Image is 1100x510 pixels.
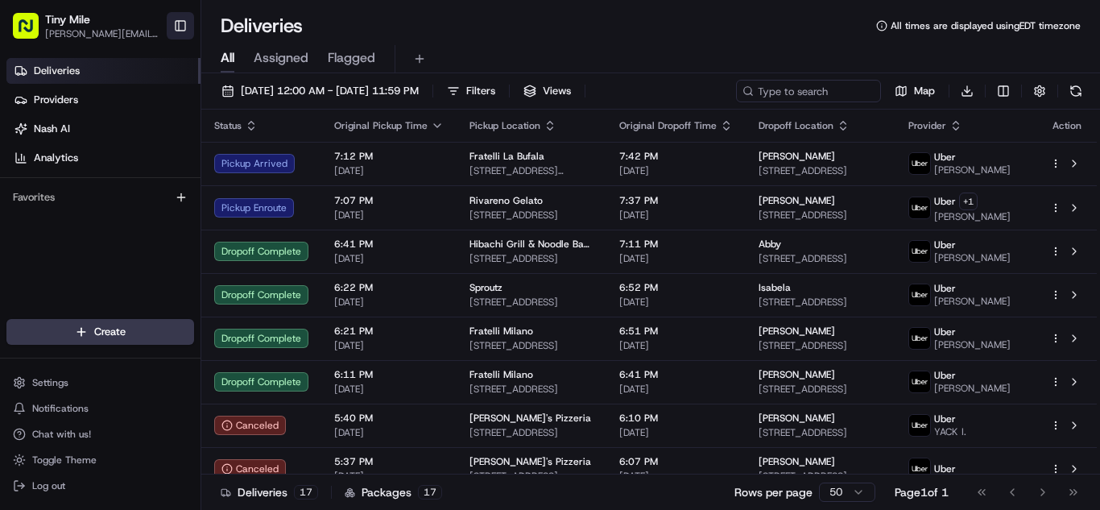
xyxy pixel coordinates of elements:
[32,479,65,492] span: Log out
[934,338,1011,351] span: [PERSON_NAME]
[887,80,942,102] button: Map
[759,470,883,483] span: [STREET_ADDRESS]
[469,339,593,352] span: [STREET_ADDRESS]
[160,89,195,101] span: Pylon
[469,281,502,294] span: Sproutz
[619,119,717,132] span: Original Dropoff Time
[334,296,444,309] span: [DATE]
[934,282,956,295] span: Uber
[759,119,833,132] span: Dropoff Location
[469,296,593,309] span: [STREET_ADDRESS]
[469,150,544,163] span: Fratelli La Bufala
[6,397,194,420] button: Notifications
[934,462,956,475] span: Uber
[619,296,733,309] span: [DATE]
[759,238,781,251] span: Abby
[334,383,444,396] span: [DATE]
[241,84,419,98] span: [DATE] 12:00 AM - [DATE] 11:59 PM
[345,484,442,500] div: Packages
[934,164,1011,176] span: [PERSON_NAME]
[934,382,1011,395] span: [PERSON_NAME]
[6,371,194,394] button: Settings
[34,64,80,78] span: Deliveries
[895,484,949,500] div: Page 1 of 1
[543,84,571,98] span: Views
[469,383,593,396] span: [STREET_ADDRESS]
[759,281,791,294] span: Isabela
[214,459,286,479] div: Canceled
[619,164,733,177] span: [DATE]
[334,426,444,439] span: [DATE]
[619,150,733,163] span: 7:42 PM
[619,339,733,352] span: [DATE]
[469,455,591,468] span: [PERSON_NAME]'s Pizzeria
[334,150,444,163] span: 7:12 PM
[214,119,242,132] span: Status
[759,209,883,222] span: [STREET_ADDRESS]
[516,80,578,102] button: Views
[909,284,930,305] img: uber-new-logo.jpeg
[469,426,593,439] span: [STREET_ADDRESS]
[334,164,444,177] span: [DATE]
[909,371,930,392] img: uber-new-logo.jpeg
[959,193,978,210] button: +1
[759,426,883,439] span: [STREET_ADDRESS]
[934,195,956,208] span: Uber
[759,194,835,207] span: [PERSON_NAME]
[469,194,543,207] span: Rivareno Gelato
[6,319,194,345] button: Create
[34,93,78,107] span: Providers
[6,6,167,45] button: Tiny Mile[PERSON_NAME][EMAIL_ADDRESS][DOMAIN_NAME]
[334,412,444,425] span: 5:40 PM
[619,238,733,251] span: 7:11 PM
[334,238,444,251] span: 6:41 PM
[619,209,733,222] span: [DATE]
[469,252,593,265] span: [STREET_ADDRESS]
[334,470,444,483] span: [DATE]
[759,383,883,396] span: [STREET_ADDRESS]
[6,449,194,471] button: Toggle Theme
[759,455,835,468] span: [PERSON_NAME]
[619,281,733,294] span: 6:52 PM
[619,455,733,468] span: 6:07 PM
[6,116,201,142] a: Nash AI
[334,119,428,132] span: Original Pickup Time
[909,197,930,218] img: uber-new-logo.jpeg
[891,19,1081,32] span: All times are displayed using EDT timezone
[759,150,835,163] span: [PERSON_NAME]
[934,369,956,382] span: Uber
[334,368,444,381] span: 6:11 PM
[909,241,930,262] img: uber-new-logo.jpeg
[334,455,444,468] span: 5:37 PM
[759,252,883,265] span: [STREET_ADDRESS]
[32,402,89,415] span: Notifications
[334,252,444,265] span: [DATE]
[734,484,813,500] p: Rows per page
[619,470,733,483] span: [DATE]
[469,412,591,425] span: [PERSON_NAME]'s Pizzeria
[6,145,201,171] a: Analytics
[6,475,194,497] button: Log out
[934,151,956,164] span: Uber
[334,339,444,352] span: [DATE]
[440,80,502,102] button: Filters
[221,48,234,68] span: All
[45,11,90,27] button: Tiny Mile
[418,485,442,500] div: 17
[328,48,375,68] span: Flagged
[469,238,593,251] span: Hibachi Grill & Noodle Bar (Brickell)
[934,251,1011,264] span: [PERSON_NAME]
[759,412,835,425] span: [PERSON_NAME]
[94,325,126,339] span: Create
[254,48,308,68] span: Assigned
[34,151,78,165] span: Analytics
[909,415,930,436] img: uber-new-logo.jpeg
[45,27,160,40] button: [PERSON_NAME][EMAIL_ADDRESS][DOMAIN_NAME]
[32,428,91,441] span: Chat with us!
[759,339,883,352] span: [STREET_ADDRESS]
[6,58,201,84] a: Deliveries
[334,325,444,338] span: 6:21 PM
[214,416,286,435] button: Canceled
